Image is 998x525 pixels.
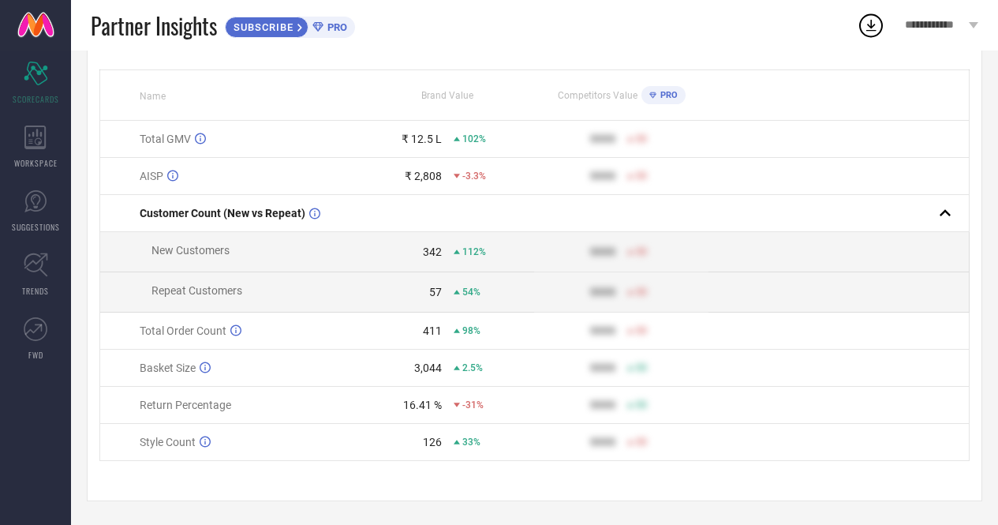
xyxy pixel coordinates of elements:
[323,21,347,33] span: PRO
[462,437,480,448] span: 33%
[590,399,615,411] div: 9999
[636,246,647,257] span: 50
[12,221,60,233] span: SUGGESTIONS
[429,286,442,298] div: 57
[140,399,231,411] span: Return Percentage
[140,91,166,102] span: Name
[151,284,242,297] span: Repeat Customers
[462,171,486,182] span: -3.3%
[414,362,442,374] div: 3,044
[656,90,678,100] span: PRO
[14,157,58,169] span: WORKSPACE
[558,90,637,101] span: Competitors Value
[590,324,615,337] div: 9999
[225,13,355,38] a: SUBSCRIBEPRO
[226,21,297,33] span: SUBSCRIBE
[636,399,647,411] span: 50
[462,362,483,373] span: 2.5%
[405,170,442,182] div: ₹ 2,808
[590,170,615,182] div: 9999
[403,399,442,411] div: 16.41 %
[462,133,486,144] span: 102%
[636,133,647,144] span: 50
[590,362,615,374] div: 9999
[423,324,442,337] div: 411
[140,436,196,448] span: Style Count
[13,93,59,105] span: SCORECARDS
[28,349,43,361] span: FWD
[857,11,885,39] div: Open download list
[140,362,196,374] span: Basket Size
[462,246,486,257] span: 112%
[590,436,615,448] div: 9999
[140,324,226,337] span: Total Order Count
[423,436,442,448] div: 126
[140,133,191,145] span: Total GMV
[462,399,484,411] span: -31%
[140,170,163,182] span: AISP
[140,207,305,219] span: Customer Count (New vs Repeat)
[423,246,442,258] div: 342
[590,246,615,258] div: 9999
[421,90,473,101] span: Brand Value
[462,325,480,336] span: 98%
[636,171,647,182] span: 50
[91,9,217,42] span: Partner Insights
[636,362,647,373] span: 50
[590,133,615,145] div: 9999
[402,133,442,145] div: ₹ 12.5 L
[462,287,480,298] span: 54%
[636,287,647,298] span: 50
[151,244,230,257] span: New Customers
[636,325,647,336] span: 50
[636,437,647,448] span: 50
[22,285,49,297] span: TRENDS
[590,286,615,298] div: 9999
